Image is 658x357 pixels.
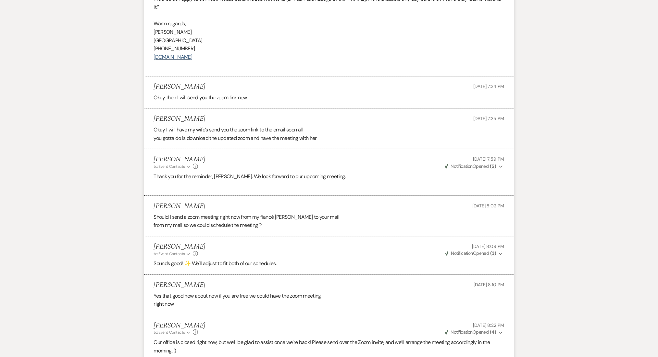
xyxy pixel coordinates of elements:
[154,20,186,27] span: Warm regards,
[154,202,205,210] h5: [PERSON_NAME]
[474,282,504,288] span: [DATE] 8:10 PM
[490,163,496,169] strong: ( 5 )
[473,156,504,162] span: [DATE] 7:59 PM
[444,163,504,170] button: NotificationOpened (5)
[473,322,504,328] span: [DATE] 8:22 PM
[154,164,185,169] span: to: Event Contacts
[154,155,205,164] h5: [PERSON_NAME]
[154,172,504,181] p: Thank you for the reminder, [PERSON_NAME]. We look forward to our upcoming meeting.
[154,115,205,123] h5: [PERSON_NAME]
[473,116,504,121] span: [DATE] 7:35 PM
[154,83,205,91] h5: [PERSON_NAME]
[154,164,191,169] button: to: Event Contacts
[445,163,496,169] span: Opened
[154,259,504,268] p: Sounds good! ✨ We’ll adjust to fit both of our schedules.
[154,45,195,52] span: [PHONE_NUMBER]
[154,322,205,330] h5: [PERSON_NAME]
[445,329,496,335] span: Opened
[154,251,185,256] span: to: Event Contacts
[154,330,185,335] span: to: Event Contacts
[154,54,192,60] a: [DOMAIN_NAME]
[154,243,205,251] h5: [PERSON_NAME]
[451,329,473,335] span: Notification
[444,329,504,336] button: NotificationOpened (4)
[445,250,496,256] span: Opened
[154,281,205,289] h5: [PERSON_NAME]
[154,29,192,35] span: [PERSON_NAME]
[490,329,496,335] strong: ( 4 )
[154,329,191,335] button: to: Event Contacts
[473,83,504,89] span: [DATE] 7:34 PM
[444,250,504,257] button: NotificationOpened (3)
[154,93,504,102] div: Okay then I will send you the zoom link now
[490,250,496,256] strong: ( 3 )
[154,126,504,142] div: Okay I will have my wife’s send you the zoom link to the email soon all you gotta do is download ...
[154,338,504,355] p: Our office is closed right now, but we’ll be glad to assist once we’re back! Please send over the...
[154,251,191,257] button: to: Event Contacts
[154,292,504,308] div: Yes that good how about now if you are free we could have the zoom meeting right now
[451,250,473,256] span: Notification
[472,243,504,249] span: [DATE] 8:09 PM
[472,203,504,209] span: [DATE] 8:02 PM
[451,163,473,169] span: Notification
[154,213,504,229] div: Should I send a zoom meeting right now from my fiancé [PERSON_NAME] to your mail from my mail so ...
[154,37,203,44] span: [GEOGRAPHIC_DATA]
